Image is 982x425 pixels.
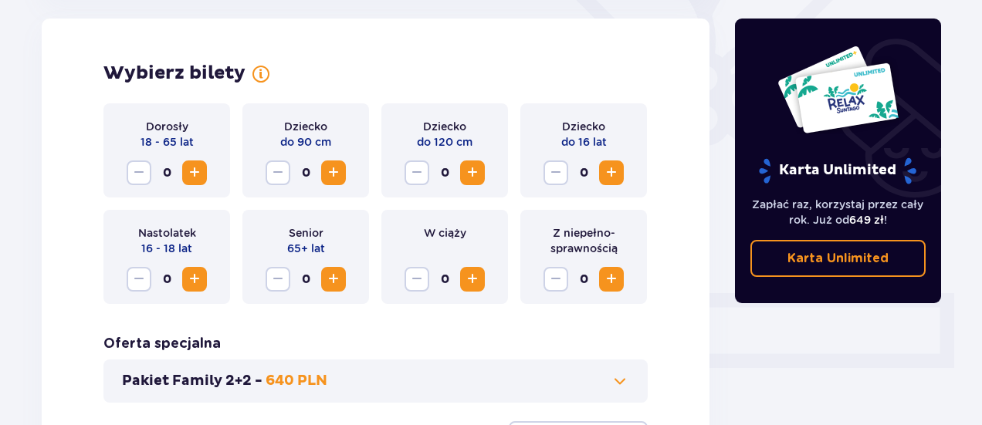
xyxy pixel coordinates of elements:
button: Increase [321,267,346,292]
span: 0 [293,160,318,185]
p: Dziecko [284,119,327,134]
p: Senior [289,225,323,241]
p: Karta Unlimited [787,250,889,267]
a: Karta Unlimited [750,240,926,277]
p: do 120 cm [417,134,472,150]
span: 649 zł [849,214,884,226]
p: Dziecko [562,119,605,134]
button: Increase [182,160,207,185]
button: Decrease [266,267,290,292]
button: Decrease [266,160,290,185]
p: 16 - 18 lat [141,241,192,256]
button: Increase [182,267,207,292]
p: Wybierz bilety [103,62,245,85]
button: Increase [599,267,624,292]
button: Decrease [543,267,568,292]
button: Increase [599,160,624,185]
p: Nastolatek [138,225,196,241]
p: W ciąży [424,225,466,241]
p: do 90 cm [280,134,331,150]
span: 0 [293,267,318,292]
p: Zapłać raz, korzystaj przez cały rok. Już od ! [750,197,926,228]
span: 0 [432,160,457,185]
button: Decrease [405,160,429,185]
p: 65+ lat [287,241,325,256]
span: 0 [571,160,596,185]
p: Dziecko [423,119,466,134]
p: Dorosły [146,119,188,134]
p: Z niepełno­sprawnością [533,225,635,256]
button: Decrease [127,160,151,185]
button: Increase [460,160,485,185]
span: 0 [154,267,179,292]
span: 0 [432,267,457,292]
button: Increase [321,160,346,185]
p: do 16 lat [561,134,607,150]
p: Karta Unlimited [757,157,918,184]
span: 0 [154,160,179,185]
p: Oferta specjalna [103,335,221,353]
button: Increase [460,267,485,292]
span: 0 [571,267,596,292]
p: 18 - 65 lat [141,134,194,150]
p: 640 PLN [266,372,327,390]
button: Decrease [405,267,429,292]
button: Pakiet Family 2+2 -640 PLN [122,372,629,390]
button: Decrease [543,160,568,185]
button: Decrease [127,267,151,292]
p: Pakiet Family 2+2 - [122,372,262,390]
